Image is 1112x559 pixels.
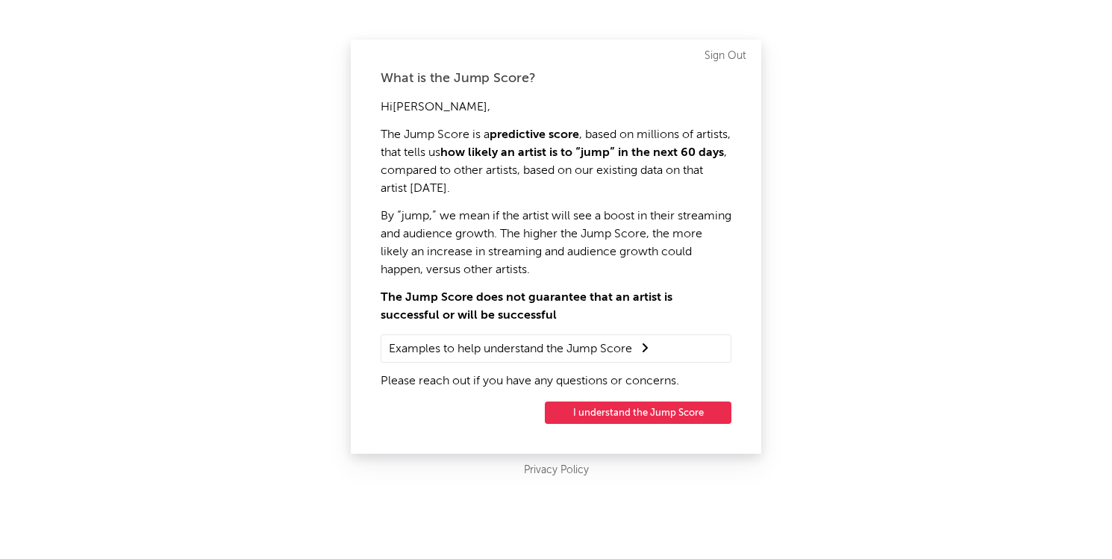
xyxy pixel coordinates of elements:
strong: how likely an artist is to “jump” in the next 60 days [440,147,724,159]
p: By “jump,” we mean if the artist will see a boost in their streaming and audience growth. The hig... [381,207,731,279]
summary: Examples to help understand the Jump Score [389,339,723,358]
button: I understand the Jump Score [545,402,731,424]
p: Please reach out if you have any questions or concerns. [381,372,731,390]
a: Sign Out [705,47,746,65]
strong: The Jump Score does not guarantee that an artist is successful or will be successful [381,292,672,322]
div: What is the Jump Score? [381,69,731,87]
p: Hi [PERSON_NAME] , [381,99,731,116]
a: Privacy Policy [524,461,589,480]
strong: predictive score [490,129,579,141]
p: The Jump Score is a , based on millions of artists, that tells us , compared to other artists, ba... [381,126,731,198]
